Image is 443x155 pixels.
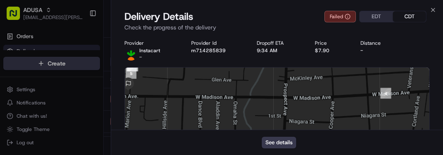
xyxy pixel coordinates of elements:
button: See details [262,137,296,148]
p: Check the progress of the delivery [124,23,430,31]
div: Dropoff ETA [257,40,302,46]
p: Instacart [139,47,160,54]
span: - [139,54,142,61]
button: CDT [393,11,426,22]
div: Price [315,40,347,46]
div: $7.90 [315,47,347,54]
button: m714285839 [191,47,226,54]
div: - [360,47,399,54]
div: Distance [360,40,399,46]
div: 9:34 AM [257,47,302,54]
span: Delivery Details [124,10,193,23]
div: 5 [126,68,136,79]
div: Provider Id [191,40,243,46]
div: Provider [124,40,178,46]
img: profile_instacart_ahold_partner.png [124,47,138,61]
button: Failed [324,11,356,22]
button: EDT [360,11,393,22]
div: 4 [380,88,391,99]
